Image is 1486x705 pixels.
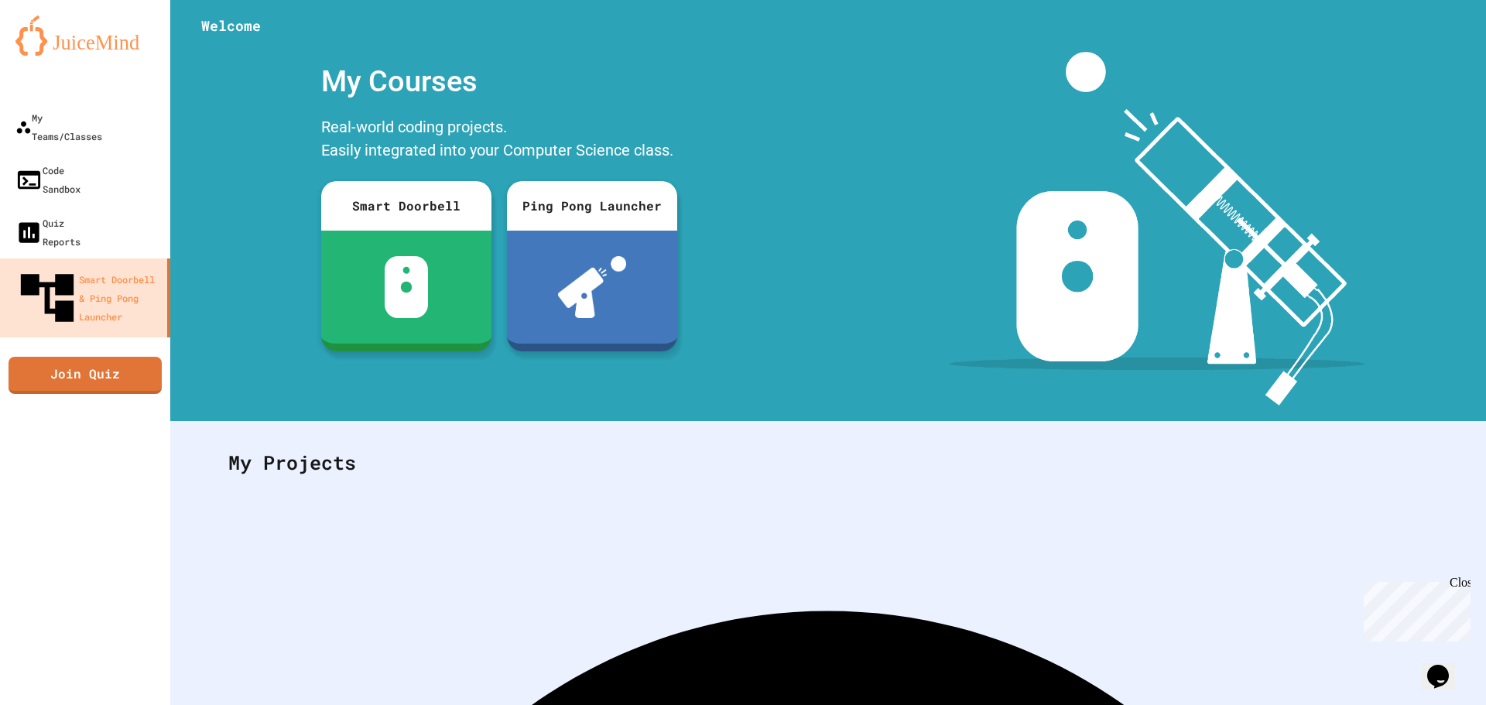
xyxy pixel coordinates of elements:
[313,111,685,169] div: Real-world coding projects. Easily integrated into your Computer Science class.
[1421,643,1471,690] iframe: chat widget
[385,256,429,318] img: sdb-white.svg
[507,181,677,231] div: Ping Pong Launcher
[15,15,155,56] img: logo-orange.svg
[1358,576,1471,642] iframe: chat widget
[6,6,107,98] div: Chat with us now!Close
[15,108,102,145] div: My Teams/Classes
[15,214,80,251] div: Quiz Reports
[313,52,685,111] div: My Courses
[9,357,162,394] a: Join Quiz
[15,161,80,198] div: Code Sandbox
[558,256,627,318] img: ppl-with-ball.png
[15,266,161,330] div: Smart Doorbell & Ping Pong Launcher
[213,433,1443,493] div: My Projects
[950,52,1364,406] img: banner-image-my-projects.png
[321,181,491,231] div: Smart Doorbell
